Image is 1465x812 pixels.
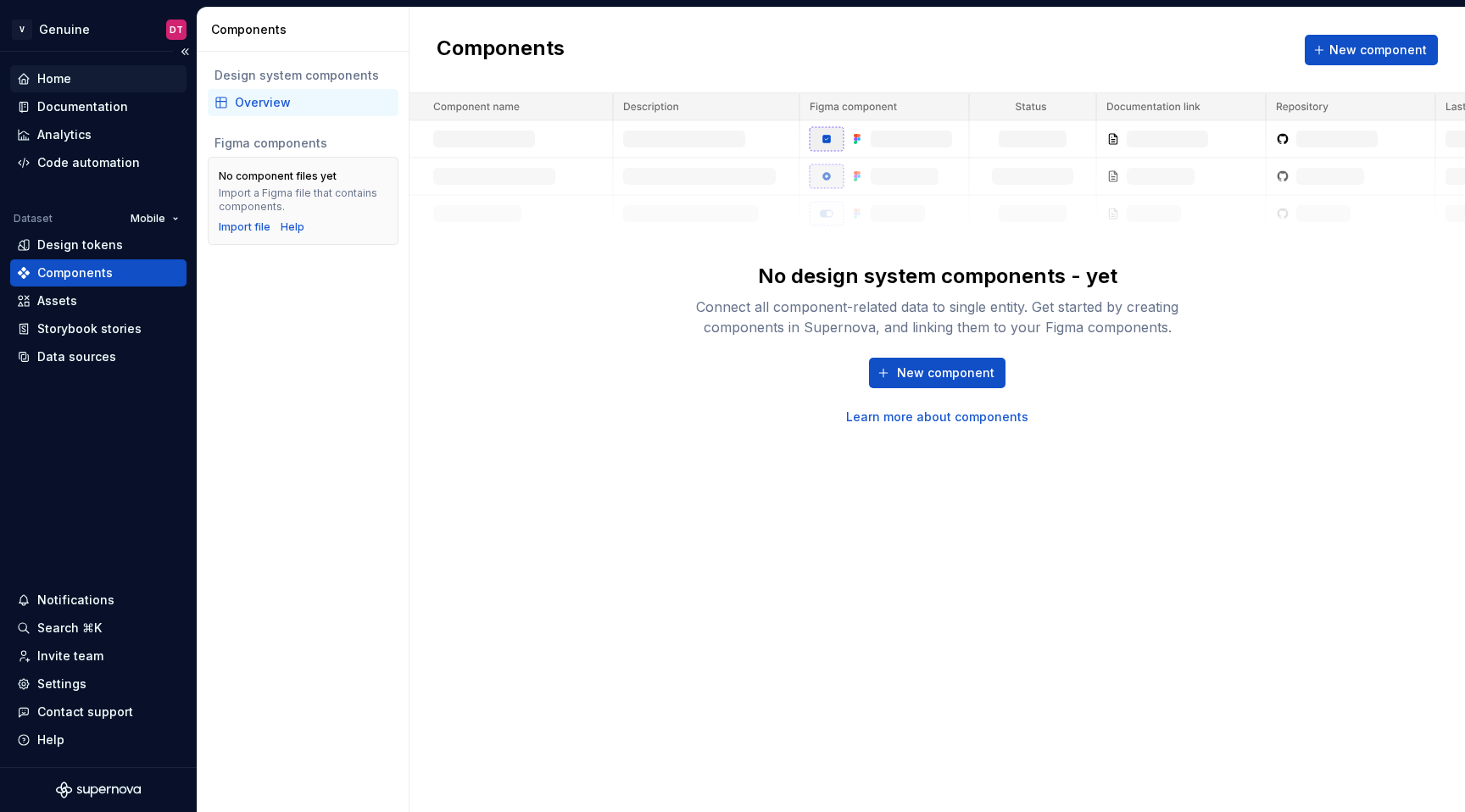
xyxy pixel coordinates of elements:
[869,358,1005,388] button: New component
[10,615,187,642] button: Search ⌘K
[131,212,165,225] span: Mobile
[758,263,1117,290] div: No design system components - yet
[10,259,187,286] a: Components
[37,126,92,143] div: Analytics
[10,587,187,614] button: Notifications
[10,343,187,370] a: Data sources
[214,67,392,84] div: Design system components
[37,70,71,87] div: Home
[219,220,270,234] button: Import file
[235,94,392,111] div: Overview
[10,287,187,314] a: Assets
[10,121,187,148] a: Analytics
[846,409,1028,425] a: Learn more about components
[211,21,402,38] div: Components
[37,236,123,253] div: Design tokens
[10,726,187,754] button: Help
[37,648,103,665] div: Invite team
[37,676,86,692] div: Settings
[10,670,187,698] a: Settings
[39,21,90,38] div: Genuine
[208,89,398,116] a: Overview
[1305,35,1438,65] button: New component
[37,704,133,720] div: Contact support
[37,731,64,748] div: Help
[12,19,32,40] div: V
[214,135,392,152] div: Figma components
[10,642,187,670] a: Invite team
[10,698,187,726] button: Contact support
[1329,42,1427,58] span: New component
[10,149,187,176] a: Code automation
[897,364,994,381] span: New component
[37,620,102,637] div: Search ⌘K
[37,592,114,609] div: Notifications
[437,35,565,65] h2: Components
[37,264,113,281] div: Components
[10,65,187,92] a: Home
[37,154,140,171] div: Code automation
[219,186,387,214] div: Import a Figma file that contains components.
[170,23,183,36] div: DT
[123,207,187,231] button: Mobile
[3,11,193,47] button: VGenuineDT
[666,297,1209,337] div: Connect all component-related data to single entity. Get started by creating components in Supern...
[37,292,77,309] div: Assets
[10,231,187,259] a: Design tokens
[14,212,53,225] div: Dataset
[173,40,197,64] button: Collapse sidebar
[37,348,116,365] div: Data sources
[37,98,128,115] div: Documentation
[10,315,187,342] a: Storybook stories
[281,220,304,234] a: Help
[219,170,337,183] div: No component files yet
[37,320,142,337] div: Storybook stories
[56,781,141,798] svg: Supernova Logo
[10,93,187,120] a: Documentation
